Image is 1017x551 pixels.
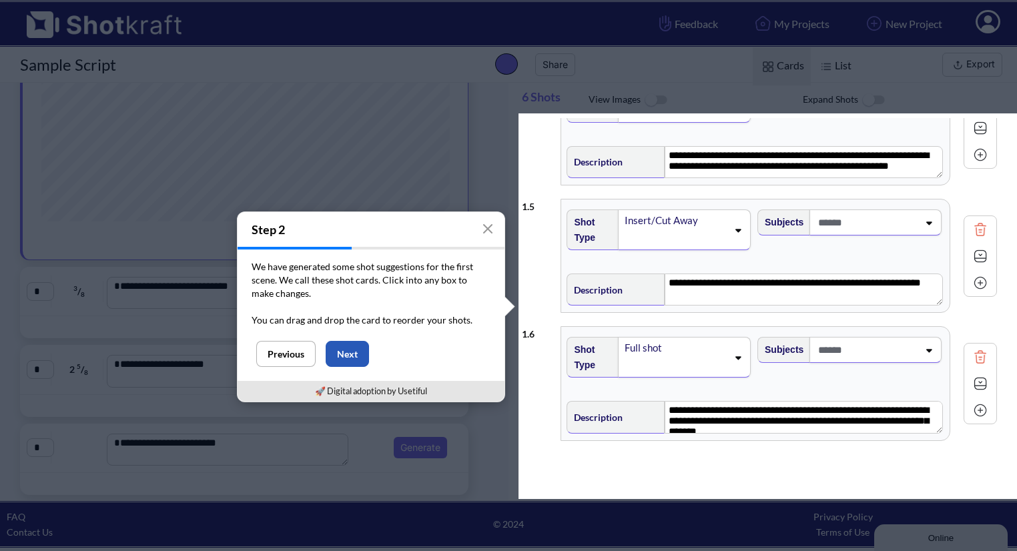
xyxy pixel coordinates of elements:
[252,260,490,300] p: We have generated some shot suggestions for the first scene. We call these shot cards. Click into...
[315,386,427,396] a: 🚀 Digital adoption by Usetiful
[567,279,623,301] span: Description
[567,151,623,173] span: Description
[10,11,123,21] div: Online
[970,273,990,293] img: Add Icon
[970,118,990,138] img: Expand Icon
[522,192,554,214] div: 1 . 5
[970,374,990,394] img: Expand Icon
[522,320,554,342] div: 1 . 6
[970,400,990,420] img: Add Icon
[623,339,727,357] div: Full shot
[970,219,990,239] img: Trash Icon
[758,211,803,233] span: Subjects
[256,341,316,367] button: Previous
[567,211,611,249] span: Shot Type
[326,341,369,367] button: Next
[567,406,623,428] span: Description
[567,339,611,376] span: Shot Type
[970,145,990,165] img: Add Icon
[252,314,490,327] p: You can drag and drop the card to reorder your shots.
[970,246,990,266] img: Expand Icon
[758,339,803,361] span: Subjects
[623,211,727,229] div: Insert/Cut Away
[970,347,990,367] img: Trash Icon
[238,212,504,247] h4: Step 2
